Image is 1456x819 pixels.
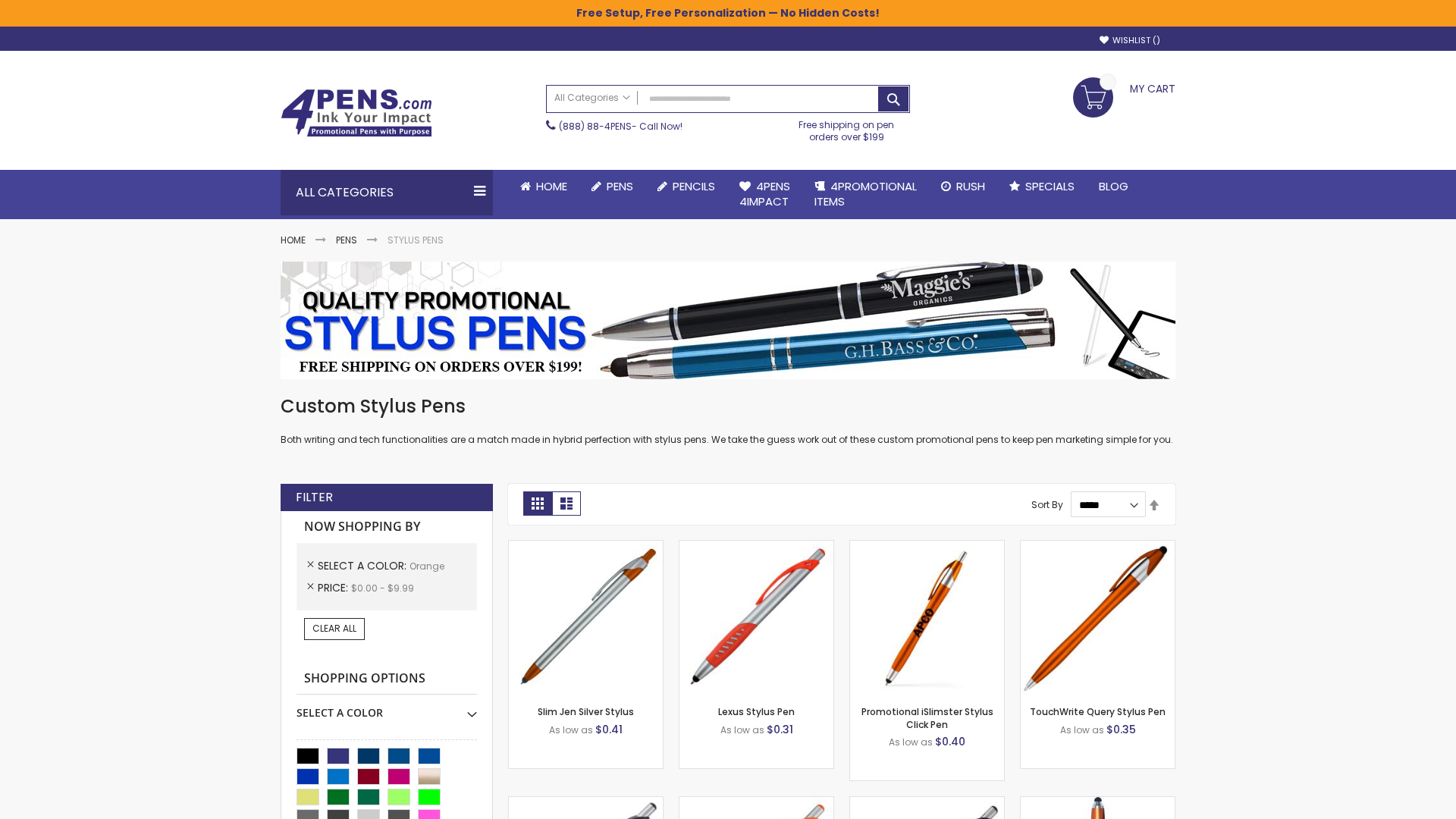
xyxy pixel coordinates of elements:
[554,92,630,104] span: All Categories
[351,582,414,595] span: $0.00 - $9.99
[997,170,1087,203] a: Specials
[727,170,802,219] a: 4Pens4impact
[850,540,1004,553] a: Promotional iSlimster Stylus Click Pen-Orange
[312,622,356,635] span: Clear All
[1030,705,1166,718] a: TouchWrite Query Stylus Pen
[297,695,477,720] div: Select A Color
[388,234,444,246] strong: Stylus Pens
[409,560,444,573] span: Orange
[1106,722,1136,737] span: $0.35
[559,120,632,133] a: (888) 88-4PENS
[679,796,833,809] a: Boston Silver Stylus Pen-Orange
[929,170,997,203] a: Rush
[679,540,833,553] a: Lexus Stylus Pen-Orange
[645,170,727,203] a: Pencils
[850,796,1004,809] a: Lexus Metallic Stylus Pen-Orange
[607,178,633,194] span: Pens
[281,234,306,246] a: Home
[935,734,965,749] span: $0.40
[1060,723,1104,736] span: As low as
[1031,498,1063,511] label: Sort By
[956,178,985,194] span: Rush
[579,170,645,203] a: Pens
[281,394,1175,419] h1: Custom Stylus Pens
[1087,170,1141,203] a: Blog
[673,178,715,194] span: Pencils
[336,234,357,246] a: Pens
[718,705,795,718] a: Lexus Stylus Pen
[889,736,933,748] span: As low as
[595,722,623,737] span: $0.41
[1021,541,1175,695] img: TouchWrite Query Stylus Pen-Orange
[536,178,567,194] span: Home
[739,178,790,209] span: 4Pens 4impact
[559,120,682,133] span: - Call Now!
[509,541,663,695] img: Slim Jen Silver Stylus-Orange
[281,262,1175,379] img: Stylus Pens
[304,618,365,639] a: Clear All
[509,540,663,553] a: Slim Jen Silver Stylus-Orange
[783,113,911,143] div: Free shipping on pen orders over $199
[1025,178,1075,194] span: Specials
[1021,540,1175,553] a: TouchWrite Query Stylus Pen-Orange
[720,723,764,736] span: As low as
[850,541,1004,695] img: Promotional iSlimster Stylus Click Pen-Orange
[297,511,477,543] strong: Now Shopping by
[281,170,493,215] div: All Categories
[549,723,593,736] span: As low as
[297,663,477,695] strong: Shopping Options
[814,178,917,209] span: 4PROMOTIONAL ITEMS
[523,491,552,516] strong: Grid
[767,722,793,737] span: $0.31
[1100,35,1160,46] a: Wishlist
[318,558,409,573] span: Select A Color
[509,796,663,809] a: Boston Stylus Pen-Orange
[547,86,638,111] a: All Categories
[538,705,634,718] a: Slim Jen Silver Stylus
[296,489,333,506] strong: Filter
[1099,178,1128,194] span: Blog
[318,580,351,595] span: Price
[861,705,993,730] a: Promotional iSlimster Stylus Click Pen
[508,170,579,203] a: Home
[1021,796,1175,809] a: TouchWrite Command Stylus Pen-Orange
[679,541,833,695] img: Lexus Stylus Pen-Orange
[281,394,1175,447] div: Both writing and tech functionalities are a match made in hybrid perfection with stylus pens. We ...
[281,89,432,137] img: 4Pens Custom Pens and Promotional Products
[802,170,929,219] a: 4PROMOTIONALITEMS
